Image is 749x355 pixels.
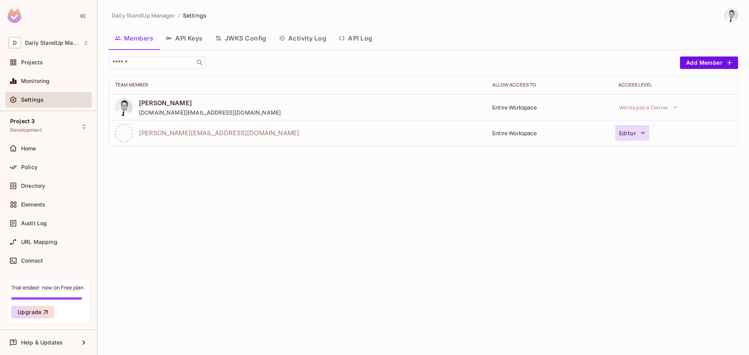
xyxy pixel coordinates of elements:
[21,183,45,189] span: Directory
[10,127,42,133] span: Development
[183,12,206,19] span: Settings
[115,99,133,116] img: ACg8ocJqHJagEzC6iHaSw2TTVNnurPSsopAefiGVn3S9ychJvgHG1jjW=s96-c
[209,28,273,48] button: JWKS Config
[492,104,605,111] div: Entire Workspace
[21,78,50,84] span: Monitoring
[160,28,209,48] button: API Keys
[11,284,83,291] div: Trial ended- now on Free plan
[21,59,43,65] span: Projects
[25,40,79,46] span: Workspace: Daily StandUp Manager
[21,145,36,152] span: Home
[112,12,175,19] span: Daily StandUp Manager
[9,37,21,48] span: D
[492,82,605,88] div: Allow Access to
[7,9,21,23] img: SReyMgAAAABJRU5ErkJggg==
[680,57,738,69] button: Add Member
[332,28,378,48] button: API Log
[21,164,37,170] span: Policy
[725,9,738,22] img: Goran Jovanovic
[139,109,281,116] span: [DOMAIN_NAME][EMAIL_ADDRESS][DOMAIN_NAME]
[21,97,44,103] span: Settings
[21,339,63,346] span: Help & Updates
[21,220,47,226] span: Audit Log
[10,118,35,124] span: Project 3
[618,82,731,88] div: Access Level
[139,129,299,137] span: [PERSON_NAME][EMAIL_ADDRESS][DOMAIN_NAME]
[139,99,281,107] span: [PERSON_NAME]
[615,125,649,141] button: Editor
[492,129,605,137] div: Entire Workspace
[21,258,43,264] span: Connect
[11,306,54,318] button: Upgrade
[115,82,480,88] div: Team Member
[178,12,180,19] li: /
[108,28,160,48] button: Members
[21,239,57,245] span: URL Mapping
[273,28,333,48] button: Activity Log
[21,201,45,208] span: Elements
[615,99,682,115] button: Workspace Owner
